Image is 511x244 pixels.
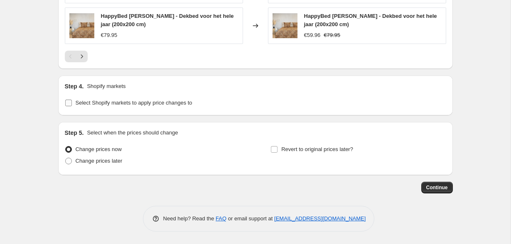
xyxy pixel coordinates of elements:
[69,13,94,38] img: Studiofirst_dekbedpanter_80x.png
[274,215,366,222] a: [EMAIL_ADDRESS][DOMAIN_NAME]
[273,13,297,38] img: Studiofirst_dekbedpanter_80x.png
[65,129,84,137] h2: Step 5.
[101,13,234,27] span: HappyBed [PERSON_NAME] - Dekbed voor het hele jaar (200x200 cm)
[216,215,226,222] a: FAQ
[163,215,216,222] span: Need help? Read the
[426,184,448,191] span: Continue
[87,129,178,137] p: Select when the prices should change
[76,100,192,106] span: Select Shopify markets to apply price changes to
[304,31,321,39] div: €59.96
[281,146,353,152] span: Revert to original prices later?
[101,31,118,39] div: €79.95
[226,215,274,222] span: or email support at
[87,82,125,90] p: Shopify markets
[76,51,88,62] button: Next
[304,13,437,27] span: HappyBed [PERSON_NAME] - Dekbed voor het hele jaar (200x200 cm)
[76,158,123,164] span: Change prices later
[76,146,122,152] span: Change prices now
[324,31,340,39] strike: €79.95
[421,182,453,193] button: Continue
[65,82,84,90] h2: Step 4.
[65,51,88,62] nav: Pagination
